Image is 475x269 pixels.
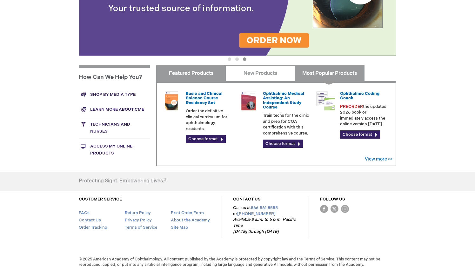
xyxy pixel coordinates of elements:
a: Access My Online Products [79,139,150,161]
a: Basic and Clinical Science Course Residency Set [186,91,223,105]
em: Available 8 a.m. to 5 p.m. Pacific Time [DATE] through [DATE] [233,217,296,234]
a: Privacy Policy [125,218,152,223]
p: Call us at or [233,205,298,234]
img: Facebook [320,205,328,213]
button: 2 of 3 [235,57,239,61]
button: 1 of 3 [228,57,231,61]
a: Ophthalmic Medical Assisting: An Independent Study Course [263,91,304,110]
a: Technicians and nurses [79,117,150,139]
img: CODNGU.png [316,91,335,110]
a: Shop by media type [79,87,150,102]
a: Choose format [340,130,380,139]
a: Featured Products [156,65,226,81]
img: Twitter [331,205,338,213]
a: Most Popular Products [295,65,364,81]
a: CUSTOMER SERVICE [79,197,122,202]
a: Print Order Form [171,210,204,215]
a: Ophthalmic Coding Coach [340,91,379,101]
a: [PHONE_NUMBER] [237,211,276,216]
button: 3 of 3 [243,57,246,61]
a: About the Academy [171,218,210,223]
h1: How Can We Help You? [79,65,150,87]
a: View more >> [365,156,392,162]
a: Choose format [263,140,303,148]
a: Learn more about CME [79,102,150,117]
a: Contact Us [79,218,101,223]
span: © 2025 American Academy of Ophthalmology. All content published by the Academy is protected by co... [74,257,401,267]
font: PREORDER [340,104,363,109]
p: Train techs for the clinic and prep for COA certification with this comprehensive course. [263,113,311,136]
a: FAQs [79,210,90,215]
p: Order the definitive clinical curriculum for ophthalmology residents. [186,108,234,132]
img: 02850963u_47.png [162,91,181,110]
a: 866.561.8558 [251,205,278,210]
a: New Products [225,65,295,81]
a: Choose format [186,135,226,143]
a: FOLLOW US [320,197,345,202]
a: Terms of Service [125,225,157,230]
p: the updated 2026 book or immediately access the online version [DATE]. [340,104,388,127]
a: Order Tracking [79,225,107,230]
img: instagram [341,205,349,213]
img: 0219007u_51.png [239,91,258,110]
h4: Protecting Sight. Empowering Lives.® [79,178,166,184]
a: Return Policy [125,210,151,215]
a: CONTACT US [233,197,261,202]
a: Site Map [171,225,188,230]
